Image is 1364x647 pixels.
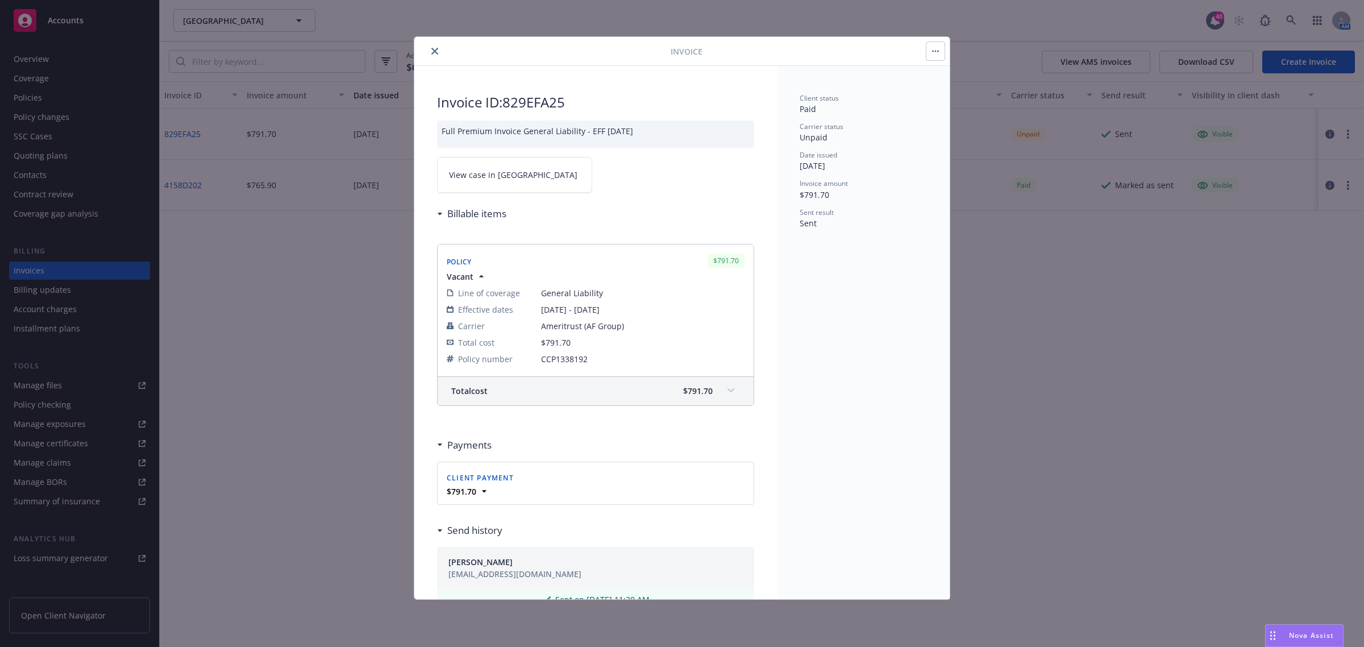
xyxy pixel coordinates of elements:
[448,568,581,580] div: [EMAIL_ADDRESS][DOMAIN_NAME]
[541,304,745,316] span: [DATE] - [DATE]
[555,594,650,605] span: Sent on [DATE] 11:20 AM
[458,304,513,316] span: Effective dates
[447,523,502,538] h3: Send history
[447,257,472,267] span: Policy
[437,206,506,221] div: Billable items
[447,486,476,497] strong: $791.70
[800,132,827,143] span: Unpaid
[800,122,843,131] span: Carrier status
[1265,624,1344,647] button: Nova Assist
[447,206,506,221] h3: Billable items
[541,353,745,365] span: CCP1338192
[1289,631,1334,640] span: Nova Assist
[437,438,492,453] div: Payments
[1266,625,1280,646] div: Drag to move
[708,254,745,268] div: $791.70
[541,337,571,348] span: $791.70
[800,218,817,229] span: Sent
[458,337,494,349] span: Total cost
[428,44,442,58] button: close
[800,93,839,103] span: Client status
[437,523,502,538] div: Send history
[541,287,745,299] span: General Liability
[800,208,834,217] span: Sent result
[437,93,754,111] h2: Invoice ID: 829EFA25
[451,385,488,397] span: Total cost
[448,556,581,568] button: [PERSON_NAME]
[448,556,513,568] span: [PERSON_NAME]
[447,438,492,453] h3: Payments
[800,160,825,171] span: [DATE]
[800,179,848,188] span: Invoice amount
[800,150,837,160] span: Date issued
[438,377,754,405] div: Totalcost$791.70
[458,353,513,365] span: Policy number
[449,169,577,181] span: View case in [GEOGRAPHIC_DATA]
[437,157,592,193] a: View case in [GEOGRAPHIC_DATA]
[437,121,754,148] div: Full Premium Invoice General Liability - EFF [DATE]
[447,271,487,283] button: Vacant
[800,103,816,114] span: Paid
[447,271,473,283] span: Vacant
[458,287,520,299] span: Line of coverage
[800,189,829,200] span: $791.70
[458,320,485,332] span: Carrier
[683,385,713,397] span: $791.70
[541,320,745,332] span: Ameritrust (AF Group)
[671,45,702,57] span: Invoice
[447,473,514,483] span: Client payment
